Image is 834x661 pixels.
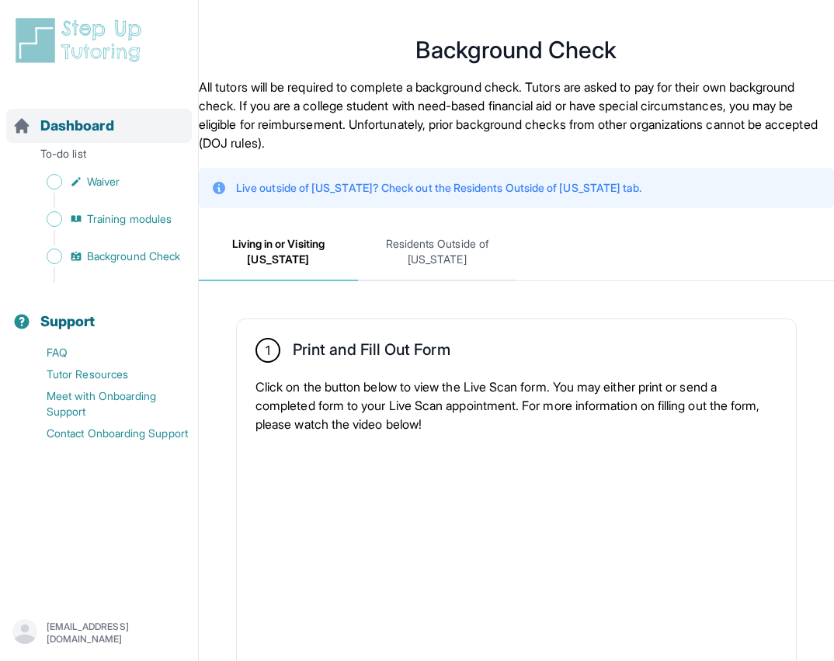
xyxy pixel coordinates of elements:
button: Support [6,286,192,339]
span: Background Check [87,249,180,264]
a: Dashboard [12,115,114,137]
p: [EMAIL_ADDRESS][DOMAIN_NAME] [47,621,186,645]
span: 1 [266,341,270,360]
p: Live outside of [US_STATE]? Check out the Residents Outside of [US_STATE] tab. [236,180,641,196]
span: Waiver [87,174,120,190]
h1: Background Check [199,40,834,59]
a: Contact Onboarding Support [12,423,198,444]
a: Background Check [12,245,198,267]
p: Click on the button below to view the Live Scan form. You may either print or send a completed fo... [255,377,777,433]
a: Meet with Onboarding Support [12,385,198,423]
span: Dashboard [40,115,114,137]
span: Residents Outside of [US_STATE] [358,224,517,281]
button: Dashboard [6,90,192,143]
img: logo [12,16,151,65]
span: Support [40,311,96,332]
a: Waiver [12,171,198,193]
button: [EMAIL_ADDRESS][DOMAIN_NAME] [12,619,186,647]
h2: Print and Fill Out Form [293,340,450,365]
p: All tutors will be required to complete a background check. Tutors are asked to pay for their own... [199,78,834,152]
a: Training modules [12,208,198,230]
a: FAQ [12,342,198,364]
span: Living in or Visiting [US_STATE] [199,224,358,281]
p: To-do list [6,146,192,168]
nav: Tabs [199,224,834,281]
a: Tutor Resources [12,364,198,385]
span: Training modules [87,211,172,227]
